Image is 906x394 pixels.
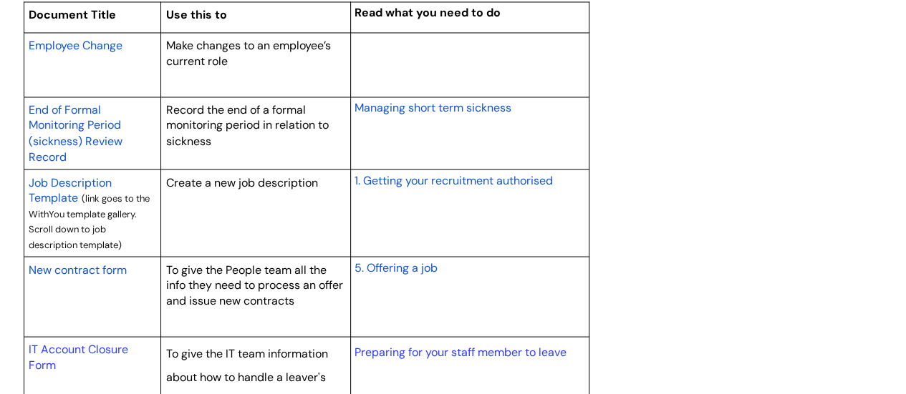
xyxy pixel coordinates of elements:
a: Job Description Template [29,173,112,206]
span: Make changes to an employee’s current role [166,38,331,69]
a: Preparing for your staff member to leave [354,344,566,359]
span: Record the end of a formal monitoring period in relation to sickness [166,102,329,148]
span: Employee Change [29,38,122,53]
span: Managing short term sickness [354,100,511,115]
a: 1. Getting your recruitment authorised [354,171,552,188]
span: End of Formal Monitoring Period (sickness) Review Record [29,102,122,164]
span: 1. Getting your recruitment authorised [354,172,552,187]
span: Use this to [166,7,227,22]
a: 5. Offering a job [354,258,437,275]
span: Read what you need to do [354,5,500,20]
a: Managing short term sickness [354,99,511,116]
span: Create a new job description [166,174,318,189]
a: End of Formal Monitoring Period (sickness) Review Record [29,101,122,164]
span: Job Description Template [29,174,112,205]
span: Document Title [29,7,116,22]
a: New contract form [29,260,127,277]
a: Employee Change [29,36,122,54]
span: 5. Offering a job [354,260,437,275]
a: IT Account Closure Form [29,341,128,372]
span: (link goes to the WithYou template gallery. Scroll down to job description template) [29,192,150,250]
span: New contract form [29,262,127,277]
span: To give the People team all the info they need to process an offer and issue new contracts [166,262,343,307]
